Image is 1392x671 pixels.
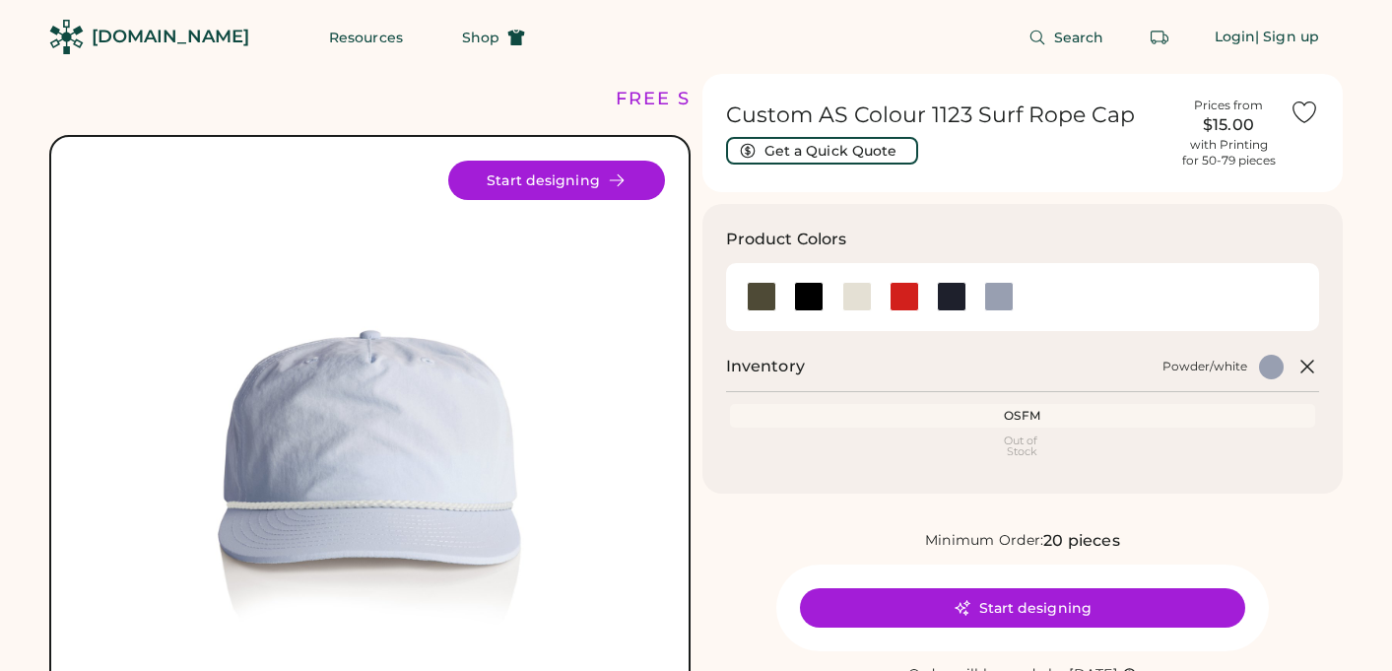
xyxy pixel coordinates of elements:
[734,408,1312,424] div: OSFM
[726,228,847,251] h3: Product Colors
[616,86,785,112] div: FREE SHIPPING
[1054,31,1104,44] span: Search
[726,355,805,378] h2: Inventory
[800,588,1245,628] button: Start designing
[49,20,84,54] img: Rendered Logo - Screens
[92,25,249,49] div: [DOMAIN_NAME]
[1215,28,1256,47] div: Login
[1179,113,1278,137] div: $15.00
[438,18,549,57] button: Shop
[1255,28,1319,47] div: | Sign up
[734,436,1312,457] div: Out of Stock
[305,18,427,57] button: Resources
[1162,359,1247,374] div: Powder/white
[1140,18,1179,57] button: Retrieve an order
[1194,98,1263,113] div: Prices from
[1298,582,1383,667] iframe: Front Chat
[1182,137,1276,168] div: with Printing for 50-79 pieces
[726,101,1168,129] h1: Custom AS Colour 1123 Surf Rope Cap
[462,31,499,44] span: Shop
[925,531,1044,551] div: Minimum Order:
[1043,529,1119,553] div: 20 pieces
[448,161,665,200] button: Start designing
[726,137,918,165] button: Get a Quick Quote
[1005,18,1128,57] button: Search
